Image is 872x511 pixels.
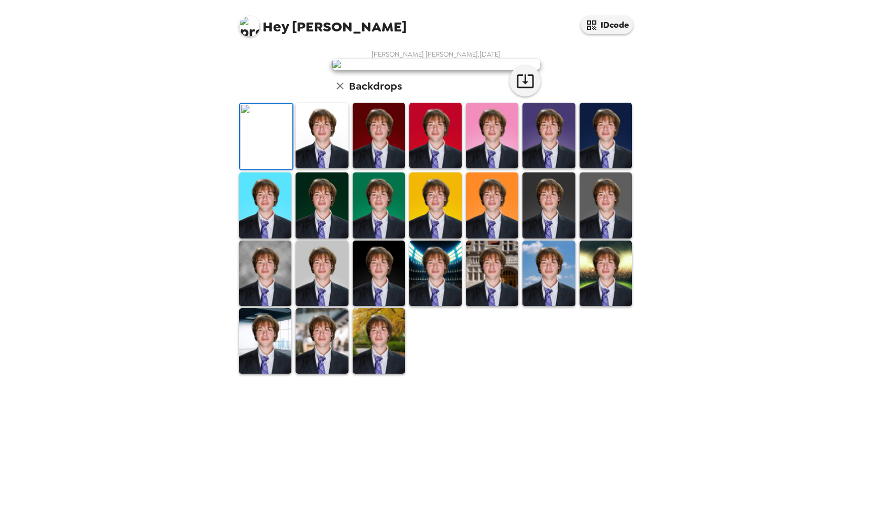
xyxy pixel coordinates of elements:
[581,16,633,34] button: IDcode
[239,10,407,34] span: [PERSON_NAME]
[263,17,289,36] span: Hey
[372,50,500,59] span: [PERSON_NAME] [PERSON_NAME] , [DATE]
[349,78,402,94] h6: Backdrops
[331,59,541,70] img: user
[239,16,260,37] img: profile pic
[240,104,292,169] img: Original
